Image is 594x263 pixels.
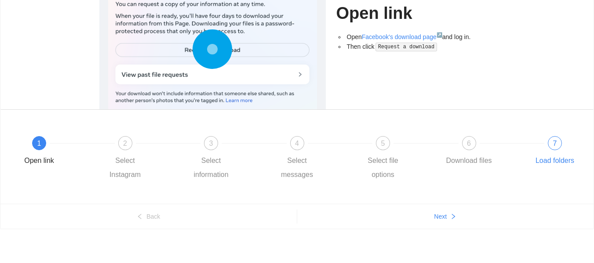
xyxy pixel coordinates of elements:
[272,136,358,182] div: 4Select messages
[437,32,442,37] sup: ↗
[529,136,580,168] div: 7Load folders
[297,209,594,223] button: Nextright
[272,154,323,182] div: Select messages
[186,154,237,182] div: Select information
[536,154,574,168] div: Load folders
[357,136,444,182] div: 5Select file options
[446,154,492,168] div: Download files
[24,154,54,168] div: Open link
[444,136,530,168] div: 6Download files
[375,43,437,51] code: Request a download
[100,154,151,182] div: Select Instagram
[14,136,100,168] div: 1Open link
[362,33,442,40] a: Facebook's download page↗
[345,32,495,42] li: Open and log in.
[100,136,186,182] div: 2Select Instagram
[186,136,272,182] div: 3Select information
[209,140,213,147] span: 3
[345,42,495,52] li: Then click
[336,3,495,24] h1: Open link
[553,140,557,147] span: 7
[450,213,456,220] span: right
[357,154,408,182] div: Select file options
[123,140,127,147] span: 2
[295,140,299,147] span: 4
[381,140,385,147] span: 5
[434,212,447,221] span: Next
[467,140,471,147] span: 6
[0,209,297,223] button: leftBack
[37,140,41,147] span: 1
